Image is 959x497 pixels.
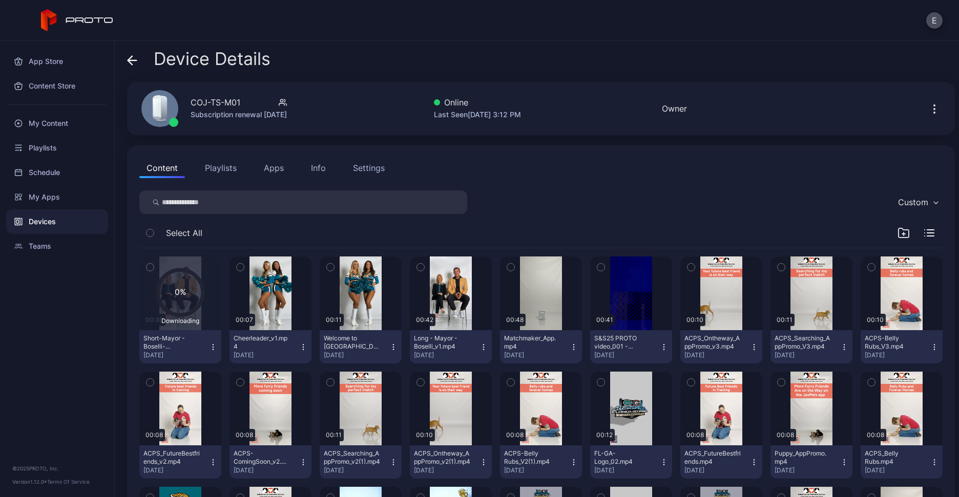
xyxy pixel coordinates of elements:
div: Info [311,162,326,174]
div: Custom [898,197,928,207]
div: Owner [662,102,687,115]
div: ACPS_Searching_AppPromo_V3.mp4 [775,334,831,351]
button: ACPS_Searching_AppPromo_v2(1).mp4[DATE] [320,445,402,479]
div: [DATE] [865,351,930,359]
div: [DATE] [234,351,299,359]
a: App Store [6,49,108,74]
text: 0% [175,287,186,297]
a: Schedule [6,160,108,185]
button: FL-GA-Logo_02.mp4[DATE] [590,445,672,479]
div: [DATE] [684,351,750,359]
div: [DATE] [143,466,209,474]
div: Welcome to Jacksonville_v1.mp4 [324,334,380,351]
div: [DATE] [414,466,479,474]
button: Playlists [198,158,244,178]
div: [DATE] [324,466,389,474]
button: S&S25 PROTO video_001 - 4K.mp4[DATE] [590,330,672,363]
a: Teams [6,234,108,258]
button: Info [304,158,333,178]
button: ACPS-Belly Rubs_V2(1).mp4[DATE] [500,445,582,479]
div: ACPS-Belly Rubs_V2(1).mp4 [504,449,560,466]
div: ACPS_FutureBestfriends.mp4 [684,449,741,466]
div: COJ-TS-M01 [191,96,240,109]
div: Settings [353,162,385,174]
button: Cheerleader_v1.mp4[DATE] [230,330,311,363]
div: ACPS-Belly Rubs_V3.mp4 [865,334,921,351]
button: ACPS-Belly Rubs_V3.mp4[DATE] [861,330,943,363]
div: [DATE] [324,351,389,359]
div: Last Seen [DATE] 3:12 PM [434,109,521,121]
div: ACPS_FutureBestfriends_v2.mp4 [143,449,200,466]
button: E [926,12,943,29]
div: [DATE] [775,466,840,474]
button: Custom [893,190,943,214]
a: Content Store [6,74,108,98]
span: Select All [166,227,202,239]
div: © 2025 PROTO, Inc. [12,464,102,472]
div: Cheerleader_v1.mp4 [234,334,290,351]
button: Apps [257,158,291,178]
div: [DATE] [594,466,660,474]
div: [DATE] [684,466,750,474]
div: Matchmaker_App.mp4 [504,334,560,351]
button: ACPS_FutureBestfriends_v2.mp4[DATE] [139,445,221,479]
button: Long - Mayor - Boselli_v1.mp4[DATE] [410,330,492,363]
div: [DATE] [414,351,479,359]
span: Device Details [154,49,270,69]
button: ACPS_Ontheway_AppPromo_v3.mp4[DATE] [680,330,762,363]
div: ACPS_Ontheway_AppPromo_v2(1).mp4 [414,449,470,466]
div: Short-Mayor - Boselli-footbal_v2.mp4 [143,334,200,351]
a: Playlists [6,136,108,160]
button: ACPS_Ontheway_AppPromo_v2(1).mp4[DATE] [410,445,492,479]
div: [DATE] [775,351,840,359]
div: [DATE] [234,466,299,474]
button: Welcome to [GEOGRAPHIC_DATA]mp4[DATE] [320,330,402,363]
div: FL-GA-Logo_02.mp4 [594,449,651,466]
div: ACPS_Ontheway_AppPromo_v3.mp4 [684,334,741,351]
div: [DATE] [504,351,570,359]
a: My Content [6,111,108,136]
button: Puppy_AppPromo.mp4[DATE] [770,445,852,479]
a: My Apps [6,185,108,209]
button: ACPS_Searching_AppPromo_V3.mp4[DATE] [770,330,852,363]
a: Terms Of Service [47,479,90,485]
div: [DATE] [143,351,209,359]
div: Long - Mayor - Boselli_v1.mp4 [414,334,470,351]
button: Content [139,158,185,178]
div: ACPS_Belly Rubs.mp4 [865,449,921,466]
button: ACPS_Belly Rubs.mp4[DATE] [861,445,943,479]
div: ACPS-ComingSoon_v2.mp4 [234,449,290,466]
a: Devices [6,209,108,234]
div: ACPS_Searching_AppPromo_v2(1).mp4 [324,449,380,466]
div: Subscription renewal [DATE] [191,109,287,121]
button: ACPS-ComingSoon_v2.mp4[DATE] [230,445,311,479]
button: Matchmaker_App.mp4[DATE] [500,330,582,363]
button: Settings [346,158,392,178]
button: Short-Mayor - Boselli-footbal_v2.mp4[DATE] [139,330,221,363]
button: ACPS_FutureBestfriends.mp4[DATE] [680,445,762,479]
span: Version 1.12.0 • [12,479,47,485]
div: [DATE] [865,466,930,474]
div: [DATE] [504,466,570,474]
div: Downloading [156,317,205,325]
div: Puppy_AppPromo.mp4 [775,449,831,466]
div: [DATE] [594,351,660,359]
div: S&S25 PROTO video_001 - 4K.mp4 [594,334,651,351]
div: Online [434,96,521,109]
